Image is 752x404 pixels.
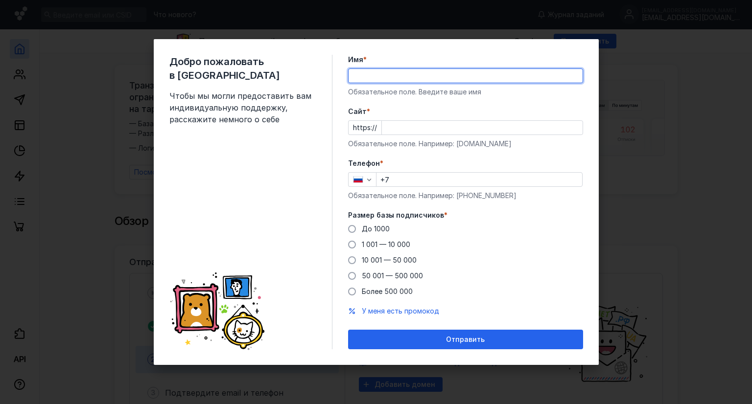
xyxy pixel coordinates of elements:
[362,271,423,280] span: 50 001 — 500 000
[169,90,316,125] span: Чтобы мы могли предоставить вам индивидуальную поддержку, расскажите немного о себе
[362,287,413,295] span: Более 500 000
[362,307,439,315] span: У меня есть промокод
[362,256,417,264] span: 10 001 — 50 000
[348,330,583,349] button: Отправить
[348,87,583,97] div: Обязательное поле. Введите ваше имя
[362,224,390,233] span: До 1000
[169,55,316,82] span: Добро пожаловать в [GEOGRAPHIC_DATA]
[446,336,485,344] span: Отправить
[362,240,410,248] span: 1 001 — 10 000
[348,210,444,220] span: Размер базы подписчиков
[348,55,363,65] span: Имя
[348,139,583,149] div: Обязательное поле. Например: [DOMAIN_NAME]
[348,107,367,116] span: Cайт
[348,158,380,168] span: Телефон
[348,191,583,201] div: Обязательное поле. Например: [PHONE_NUMBER]
[362,306,439,316] button: У меня есть промокод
